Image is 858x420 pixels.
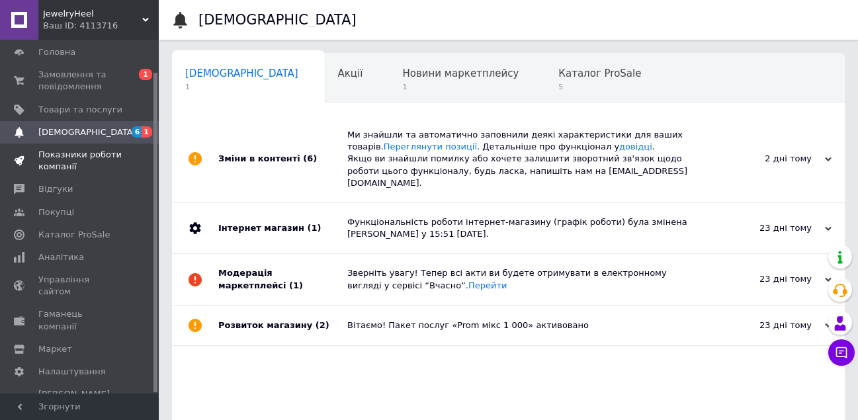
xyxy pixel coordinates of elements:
[38,308,122,332] span: Гаманець компанії
[289,280,303,290] span: (1)
[468,280,507,290] a: Перейти
[185,82,298,92] span: 1
[619,142,652,151] a: довідці
[38,46,75,58] span: Головна
[347,267,699,291] div: Зверніть увагу! Тепер всі акти ви будете отримувати в електронному вигляді у сервісі “Вчасно”.
[699,153,832,165] div: 2 дні тому
[198,12,357,28] h1: [DEMOGRAPHIC_DATA]
[699,319,832,331] div: 23 дні тому
[303,153,317,163] span: (6)
[38,366,106,378] span: Налаштування
[699,222,832,234] div: 23 дні тому
[307,223,321,233] span: (1)
[132,126,142,138] span: 6
[347,319,699,331] div: Вітаємо! Пакет послуг «Prom мікс 1 000» активовано
[218,254,347,304] div: Модерація маркетплейсі
[218,203,347,253] div: Інтернет магазин
[558,67,641,79] span: Каталог ProSale
[828,339,855,366] button: Чат з покупцем
[347,216,699,240] div: Функціональність роботи інтернет-магазину (графік роботи) була змінена [PERSON_NAME] у 15:51 [DATE].
[402,67,519,79] span: Новини маркетплейсу
[43,20,159,32] div: Ваш ID: 4113716
[38,183,73,195] span: Відгуки
[43,8,142,20] span: JewelryHeel
[338,67,363,79] span: Акції
[38,274,122,298] span: Управління сайтом
[384,142,477,151] a: Переглянути позиції
[139,69,152,80] span: 1
[558,82,641,92] span: 5
[38,343,72,355] span: Маркет
[38,149,122,173] span: Показники роботи компанії
[402,82,519,92] span: 1
[185,67,298,79] span: [DEMOGRAPHIC_DATA]
[218,306,347,345] div: Розвиток магазину
[38,206,74,218] span: Покупці
[316,320,329,330] span: (2)
[38,229,110,241] span: Каталог ProSale
[142,126,152,138] span: 1
[699,273,832,285] div: 23 дні тому
[218,116,347,202] div: Зміни в контенті
[38,126,136,138] span: [DEMOGRAPHIC_DATA]
[38,69,122,93] span: Замовлення та повідомлення
[347,129,699,189] div: Ми знайшли та автоматично заповнили деякі характеристики для ваших товарів. . Детальніше про функ...
[38,104,122,116] span: Товари та послуги
[38,251,84,263] span: Аналітика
